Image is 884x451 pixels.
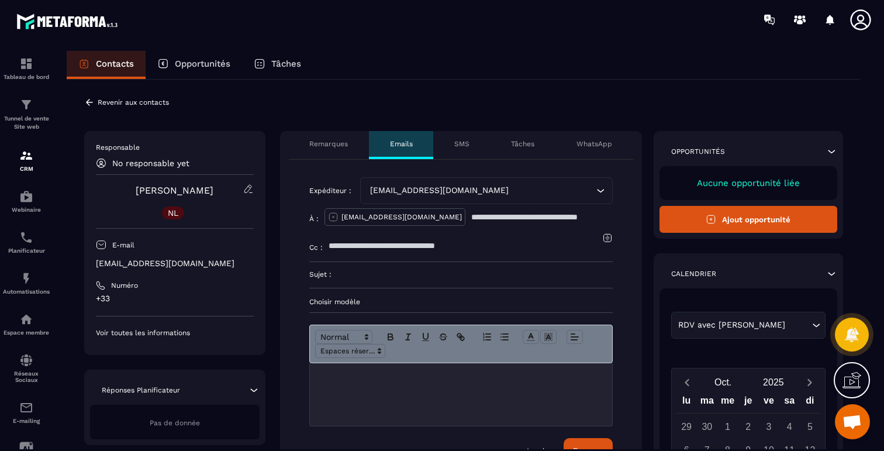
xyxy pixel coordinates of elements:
[748,372,799,393] button: Open years overlay
[671,147,725,156] p: Opportunités
[3,48,50,89] a: formationformationTableau de bord
[835,404,870,439] div: Ouvrir le chat
[800,416,820,437] div: 5
[3,288,50,295] p: Automatisations
[175,58,230,69] p: Opportunités
[3,166,50,172] p: CRM
[3,206,50,213] p: Webinaire
[19,312,33,326] img: automations
[697,393,717,413] div: ma
[576,139,612,149] p: WhatsApp
[3,263,50,304] a: automationsautomationsAutomatisations
[800,393,820,413] div: di
[309,139,348,149] p: Remarques
[676,393,696,413] div: lu
[168,209,178,217] p: NL
[96,293,254,304] p: +33
[67,51,146,79] a: Contacts
[19,57,33,71] img: formation
[3,89,50,140] a: formationformationTunnel de vente Site web
[3,370,50,383] p: Réseaux Sociaux
[671,312,826,339] div: Search for option
[3,345,50,392] a: social-networksocial-networkRéseaux Sociaux
[102,385,180,395] p: Réponses Planificateur
[96,258,254,269] p: [EMAIL_ADDRESS][DOMAIN_NAME]
[19,190,33,204] img: automations
[3,392,50,433] a: emailemailE-mailing
[242,51,313,79] a: Tâches
[676,319,788,332] span: RDV avec [PERSON_NAME]
[150,419,200,427] span: Pas de donnée
[3,140,50,181] a: formationformationCRM
[676,374,698,390] button: Previous month
[309,243,323,252] p: Cc :
[390,139,413,149] p: Emails
[19,401,33,415] img: email
[19,353,33,367] img: social-network
[758,393,779,413] div: ve
[3,222,50,263] a: schedulerschedulerPlanificateur
[3,74,50,80] p: Tableau de bord
[96,58,134,69] p: Contacts
[659,206,838,233] button: Ajout opportunité
[271,58,301,69] p: Tâches
[19,149,33,163] img: formation
[309,214,319,223] p: À :
[717,416,738,437] div: 1
[19,271,33,285] img: automations
[16,11,122,32] img: logo
[112,240,134,250] p: E-mail
[3,115,50,131] p: Tunnel de vente Site web
[19,98,33,112] img: formation
[368,184,512,197] span: [EMAIL_ADDRESS][DOMAIN_NAME]
[341,212,462,222] p: [EMAIL_ADDRESS][DOMAIN_NAME]
[454,139,469,149] p: SMS
[738,416,758,437] div: 2
[3,304,50,345] a: automationsautomationsEspace membre
[146,51,242,79] a: Opportunités
[779,393,800,413] div: sa
[779,416,800,437] div: 4
[96,328,254,338] p: Voir toutes les informations
[3,329,50,336] p: Espace membre
[697,416,717,437] div: 30
[738,393,758,413] div: je
[309,270,331,279] p: Sujet :
[111,281,138,290] p: Numéro
[671,178,826,188] p: Aucune opportunité liée
[3,247,50,254] p: Planificateur
[19,230,33,245] img: scheduler
[309,186,351,195] p: Expéditeur :
[512,184,593,197] input: Search for option
[788,319,810,332] input: Search for option
[758,416,779,437] div: 3
[671,269,716,278] p: Calendrier
[309,297,613,307] p: Choisir modèle
[511,139,534,149] p: Tâches
[98,98,169,106] p: Revenir aux contacts
[717,393,738,413] div: me
[676,416,697,437] div: 29
[136,185,213,196] a: [PERSON_NAME]
[799,374,820,390] button: Next month
[112,159,189,168] p: No responsable yet
[3,181,50,222] a: automationsautomationsWebinaire
[360,177,613,204] div: Search for option
[698,372,748,393] button: Open months overlay
[96,143,254,152] p: Responsable
[3,418,50,424] p: E-mailing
